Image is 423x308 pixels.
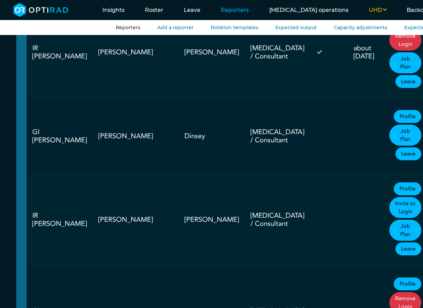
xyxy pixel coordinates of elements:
td: [MEDICAL_DATA] / Consultant [245,172,310,267]
a: Leave [395,147,421,160]
button: Invite to Login [389,197,421,218]
a: Job Plan [389,125,421,146]
td: [MEDICAL_DATA] / Consultant [245,100,310,172]
a: Job Plan [389,220,421,241]
td: [PERSON_NAME] [93,5,179,100]
a: Reporters [116,24,140,31]
a: Profile [394,182,421,195]
td: [PERSON_NAME] [179,172,245,267]
td: about [DATE] [348,5,384,100]
button: UHD [359,6,396,14]
a: Add a reporter [157,24,194,31]
button: Remove Login [389,30,421,51]
td: [PERSON_NAME] [179,5,245,100]
td: IR [PERSON_NAME] [27,5,93,100]
td: [PERSON_NAME] [93,172,179,267]
img: brand-opti-rad-logos-blue-and-white-d2f68631ba2948856bd03f2d395fb146ddc8fb01b4b6e9315ea85fa773367... [14,3,68,17]
td: IR [PERSON_NAME] [27,172,93,267]
a: Leave [395,75,421,88]
a: Leave [395,242,421,255]
td: [MEDICAL_DATA] / Consultant [245,5,310,100]
td: GI [PERSON_NAME] [27,100,93,172]
td: Dinsey [179,100,245,172]
a: Profile [394,277,421,290]
a: Rotation templates [211,24,258,31]
a: Expected output [275,24,317,31]
a: Job Plan [389,52,421,73]
a: Capacity adjustments [334,24,387,31]
td: [PERSON_NAME] [93,100,179,172]
a: Profile [394,110,421,123]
